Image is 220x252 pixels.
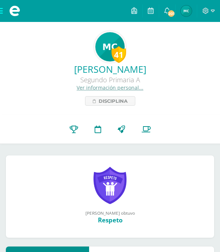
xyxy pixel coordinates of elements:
div: Segundo Primaria A [6,75,214,84]
img: 039515826329adeac13191ad17e9990e.png [181,5,192,16]
span: 201 [167,10,175,18]
img: ca1b20564abf16c53663fee9ecb85b8f.png [95,32,125,61]
div: [PERSON_NAME] obtuvo [13,210,207,216]
div: 41 [111,46,126,63]
span: Disciplina [99,97,128,105]
a: Ver información personal... [77,84,143,91]
div: Respeto [13,216,207,224]
a: [PERSON_NAME] [6,63,214,75]
a: Disciplina [85,96,135,106]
